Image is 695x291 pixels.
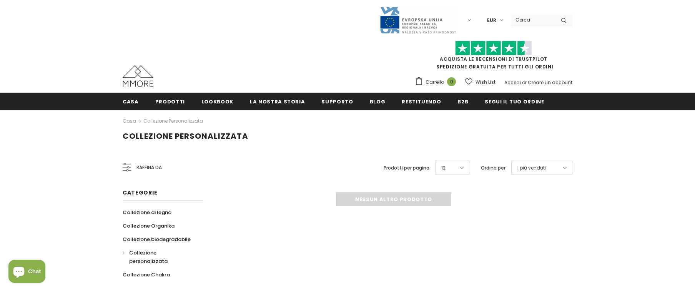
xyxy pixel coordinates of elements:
[504,79,521,86] a: Accedi
[123,131,248,141] span: Collezione personalizzata
[447,77,456,86] span: 0
[402,93,441,110] a: Restituendo
[123,98,139,105] span: Casa
[415,76,460,88] a: Carrello 0
[129,249,168,265] span: Collezione personalizzata
[485,98,544,105] span: Segui il tuo ordine
[123,209,171,216] span: Collezione di legno
[465,75,495,89] a: Wish List
[528,79,572,86] a: Creare un account
[155,98,185,105] span: Prodotti
[123,116,136,126] a: Casa
[123,65,153,87] img: Casi MMORE
[379,17,456,23] a: Javni Razpis
[415,44,572,70] span: SPEDIZIONE GRATUITA PER TUTTI GLI ORDINI
[481,164,505,172] label: Ordina per
[485,93,544,110] a: Segui il tuo ordine
[440,56,547,62] a: Acquista le recensioni di TrustPilot
[321,98,353,105] span: supporto
[123,268,170,281] a: Collezione Chakra
[522,79,527,86] span: or
[123,246,195,268] a: Collezione personalizzata
[455,41,532,56] img: Fidati di Pilot Stars
[426,78,444,86] span: Carrello
[476,78,495,86] span: Wish List
[402,98,441,105] span: Restituendo
[379,6,456,34] img: Javni Razpis
[123,222,175,229] span: Collezione Organika
[136,163,162,172] span: Raffina da
[123,219,175,233] a: Collezione Organika
[123,271,170,278] span: Collezione Chakra
[517,164,546,172] span: I più venduti
[201,98,233,105] span: Lookbook
[457,93,468,110] a: B2B
[155,93,185,110] a: Prodotti
[487,17,496,24] span: EUR
[511,14,555,25] input: Search Site
[143,118,203,124] a: Collezione personalizzata
[6,260,48,285] inbox-online-store-chat: Shopify online store chat
[123,236,191,243] span: Collezione biodegradabile
[123,93,139,110] a: Casa
[370,98,386,105] span: Blog
[250,93,305,110] a: La nostra storia
[250,98,305,105] span: La nostra storia
[123,206,171,219] a: Collezione di legno
[201,93,233,110] a: Lookbook
[384,164,429,172] label: Prodotti per pagina
[321,93,353,110] a: supporto
[441,164,446,172] span: 12
[457,98,468,105] span: B2B
[370,93,386,110] a: Blog
[123,189,157,196] span: Categorie
[123,233,191,246] a: Collezione biodegradabile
